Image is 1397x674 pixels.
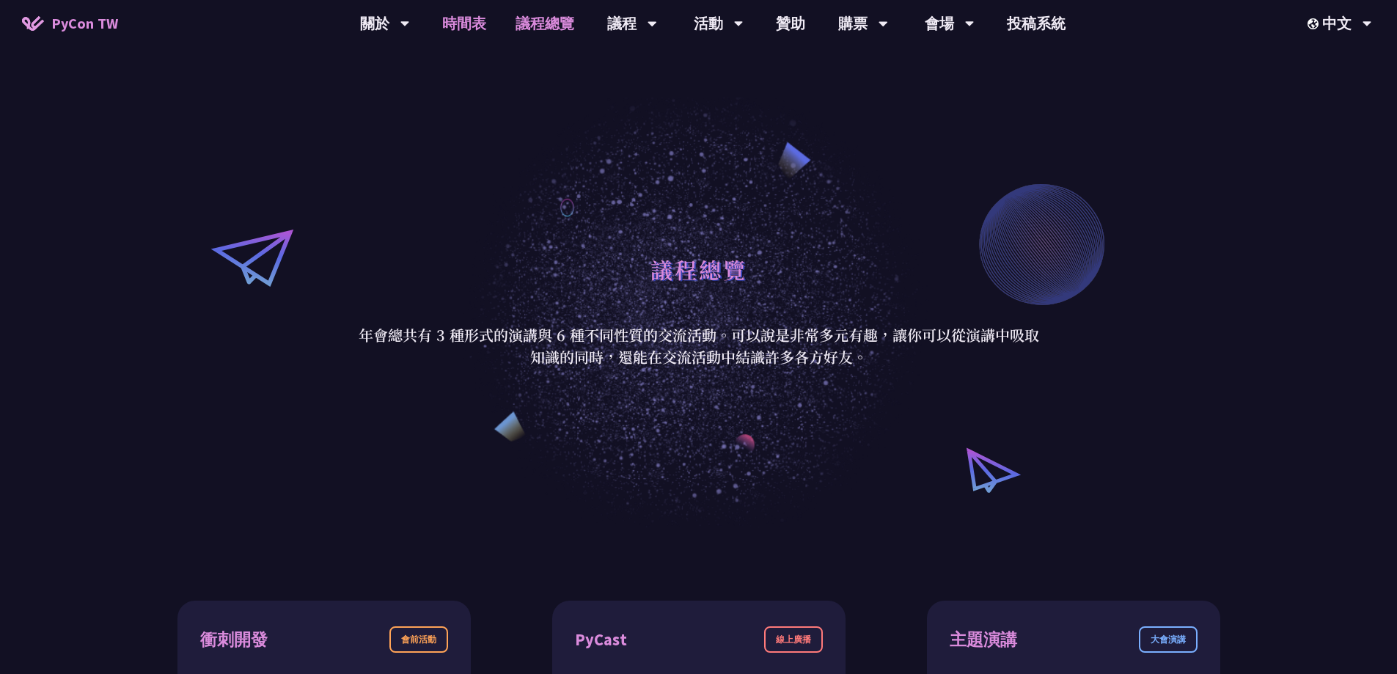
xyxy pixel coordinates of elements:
a: PyCon TW [7,5,133,42]
div: PyCast [575,627,627,653]
img: Locale Icon [1308,18,1322,29]
h1: 議程總覽 [650,247,747,291]
div: 主題演講 [950,627,1017,653]
div: 線上廣播 [764,626,823,653]
div: 大會演講 [1139,626,1198,653]
img: Home icon of PyCon TW 2025 [22,16,44,31]
div: 衝刺開發 [200,627,268,653]
p: 年會總共有 3 種形式的演講與 6 種不同性質的交流活動。可以說是非常多元有趣，讓你可以從演講中吸取知識的同時，還能在交流活動中結識許多各方好友。 [358,324,1040,368]
div: 會前活動 [389,626,448,653]
span: PyCon TW [51,12,118,34]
